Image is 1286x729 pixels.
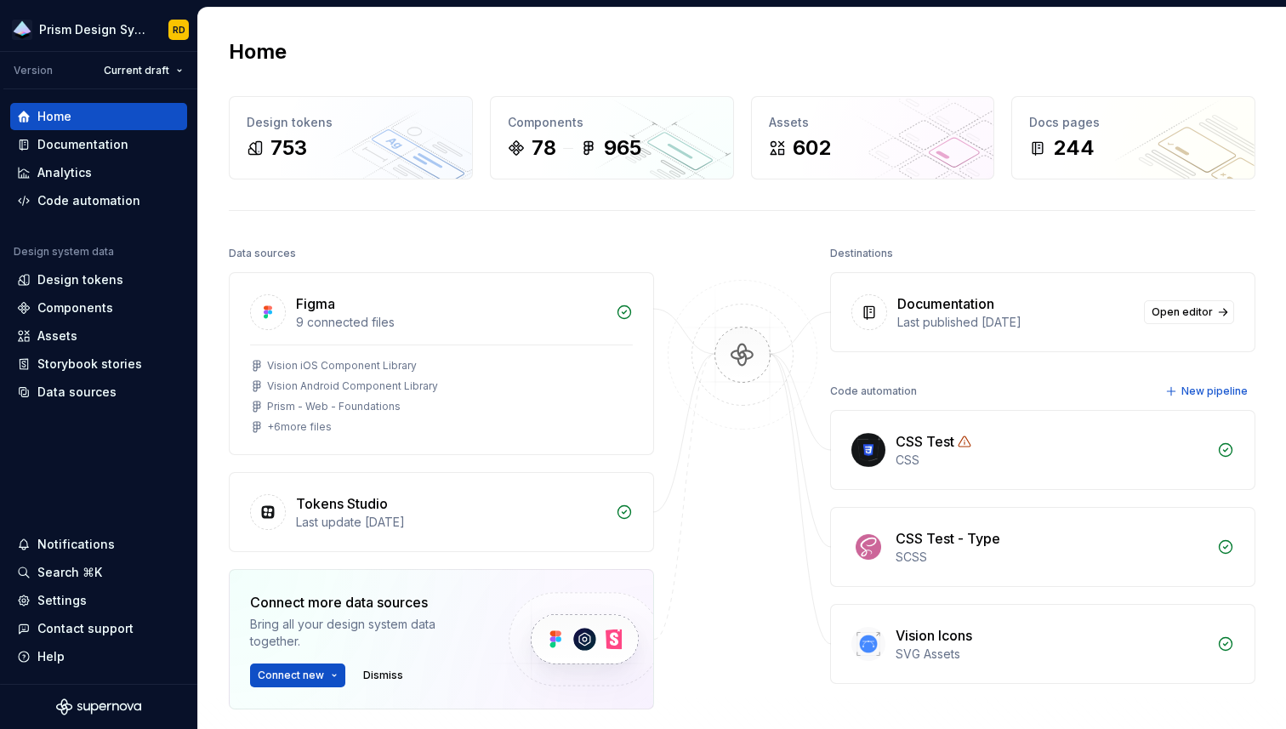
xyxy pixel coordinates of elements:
[10,643,187,670] button: Help
[1053,134,1095,162] div: 244
[37,384,117,401] div: Data sources
[10,615,187,642] button: Contact support
[250,664,345,687] button: Connect new
[1152,305,1213,319] span: Open editor
[37,536,115,553] div: Notifications
[3,11,194,48] button: Prism Design SystemRD
[896,452,1207,469] div: CSS
[229,242,296,265] div: Data sources
[296,293,335,314] div: Figma
[10,103,187,130] a: Home
[37,299,113,316] div: Components
[10,159,187,186] a: Analytics
[229,472,654,552] a: Tokens StudioLast update [DATE]
[56,698,141,715] svg: Supernova Logo
[1181,384,1248,398] span: New pipeline
[896,528,1000,549] div: CSS Test - Type
[10,350,187,378] a: Storybook stories
[37,271,123,288] div: Design tokens
[1011,96,1255,179] a: Docs pages244
[37,164,92,181] div: Analytics
[267,420,332,434] div: + 6 more files
[10,266,187,293] a: Design tokens
[10,531,187,558] button: Notifications
[270,134,307,162] div: 753
[296,514,606,531] div: Last update [DATE]
[10,322,187,350] a: Assets
[10,587,187,614] a: Settings
[356,664,411,687] button: Dismiss
[229,96,473,179] a: Design tokens753
[830,242,893,265] div: Destinations
[10,559,187,586] button: Search ⌘K
[363,669,403,682] span: Dismiss
[267,400,401,413] div: Prism - Web - Foundations
[1029,114,1238,131] div: Docs pages
[250,592,480,612] div: Connect more data sources
[1160,379,1255,403] button: New pipeline
[896,549,1207,566] div: SCSS
[258,669,324,682] span: Connect new
[896,431,954,452] div: CSS Test
[173,23,185,37] div: RD
[37,327,77,345] div: Assets
[604,134,641,162] div: 965
[490,96,734,179] a: Components78965
[267,359,417,373] div: Vision iOS Component Library
[96,59,191,83] button: Current draft
[897,293,994,314] div: Documentation
[1144,300,1234,324] a: Open editor
[37,356,142,373] div: Storybook stories
[267,379,438,393] div: Vision Android Component Library
[14,64,53,77] div: Version
[229,38,287,65] h2: Home
[229,272,654,455] a: Figma9 connected filesVision iOS Component LibraryVision Android Component LibraryPrism - Web - F...
[896,625,972,646] div: Vision Icons
[37,564,102,581] div: Search ⌘K
[769,114,977,131] div: Assets
[830,379,917,403] div: Code automation
[896,646,1207,663] div: SVG Assets
[104,64,169,77] span: Current draft
[296,314,606,331] div: 9 connected files
[37,620,134,637] div: Contact support
[37,592,87,609] div: Settings
[37,108,71,125] div: Home
[532,134,556,162] div: 78
[10,187,187,214] a: Code automation
[14,245,114,259] div: Design system data
[793,134,831,162] div: 602
[10,379,187,406] a: Data sources
[37,648,65,665] div: Help
[751,96,995,179] a: Assets602
[10,294,187,322] a: Components
[508,114,716,131] div: Components
[12,20,32,40] img: 9b6b964a-53fc-4bc9-b355-cdb05cf83bcb.png
[247,114,455,131] div: Design tokens
[39,21,148,38] div: Prism Design System
[37,136,128,153] div: Documentation
[10,131,187,158] a: Documentation
[37,192,140,209] div: Code automation
[897,314,1134,331] div: Last published [DATE]
[296,493,388,514] div: Tokens Studio
[250,616,480,650] div: Bring all your design system data together.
